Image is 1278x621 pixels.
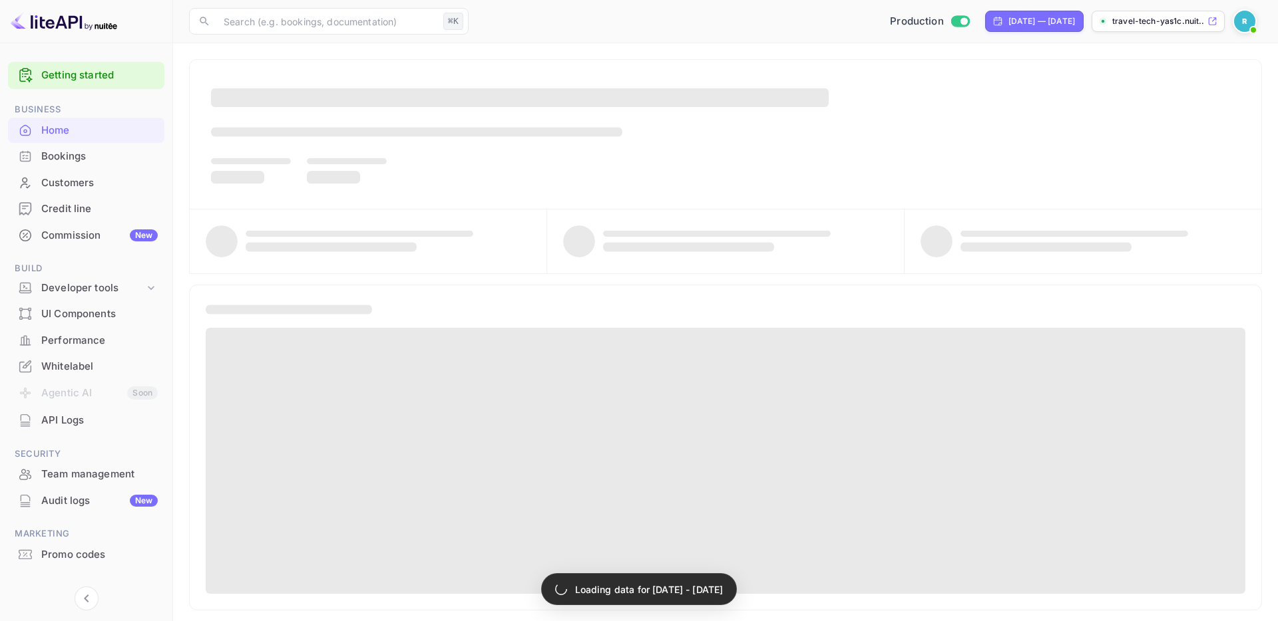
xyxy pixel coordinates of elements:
[8,542,164,566] a: Promo codes
[8,488,164,514] div: Audit logsNew
[216,8,438,35] input: Search (e.g. bookings, documentation)
[41,201,158,217] div: Credit line
[8,354,164,378] a: Whitelabel
[8,144,164,170] div: Bookings
[41,359,158,374] div: Whitelabel
[885,14,974,29] div: Switch to Sandbox mode
[8,102,164,117] span: Business
[8,461,164,487] div: Team management
[41,228,158,243] div: Commission
[1008,15,1075,27] div: [DATE] — [DATE]
[8,447,164,461] span: Security
[1234,11,1255,32] img: Revolut
[8,144,164,168] a: Bookings
[8,223,164,249] div: CommissionNew
[8,461,164,486] a: Team management
[8,62,164,89] div: Getting started
[8,542,164,568] div: Promo codes
[41,281,144,296] div: Developer tools
[8,170,164,196] div: Customers
[41,307,158,322] div: UI Components
[8,354,164,380] div: Whitelabel
[41,467,158,482] div: Team management
[1112,15,1205,27] p: travel-tech-yas1c.nuit...
[8,277,164,300] div: Developer tools
[41,68,158,83] a: Getting started
[8,118,164,142] a: Home
[8,261,164,276] span: Build
[8,328,164,354] div: Performance
[11,11,117,32] img: LiteAPI logo
[8,196,164,221] a: Credit line
[41,413,158,428] div: API Logs
[8,118,164,144] div: Home
[8,301,164,327] div: UI Components
[8,488,164,513] a: Audit logsNew
[890,14,944,29] span: Production
[575,582,724,596] p: Loading data for [DATE] - [DATE]
[8,328,164,352] a: Performance
[8,170,164,195] a: Customers
[8,408,164,432] a: API Logs
[41,547,158,562] div: Promo codes
[41,333,158,348] div: Performance
[75,586,99,610] button: Collapse navigation
[8,408,164,434] div: API Logs
[41,123,158,138] div: Home
[130,495,158,507] div: New
[41,493,158,509] div: Audit logs
[8,196,164,222] div: Credit line
[8,527,164,541] span: Marketing
[130,229,158,241] div: New
[8,223,164,247] a: CommissionNew
[8,301,164,326] a: UI Components
[41,149,158,164] div: Bookings
[41,176,158,191] div: Customers
[443,13,463,30] div: ⌘K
